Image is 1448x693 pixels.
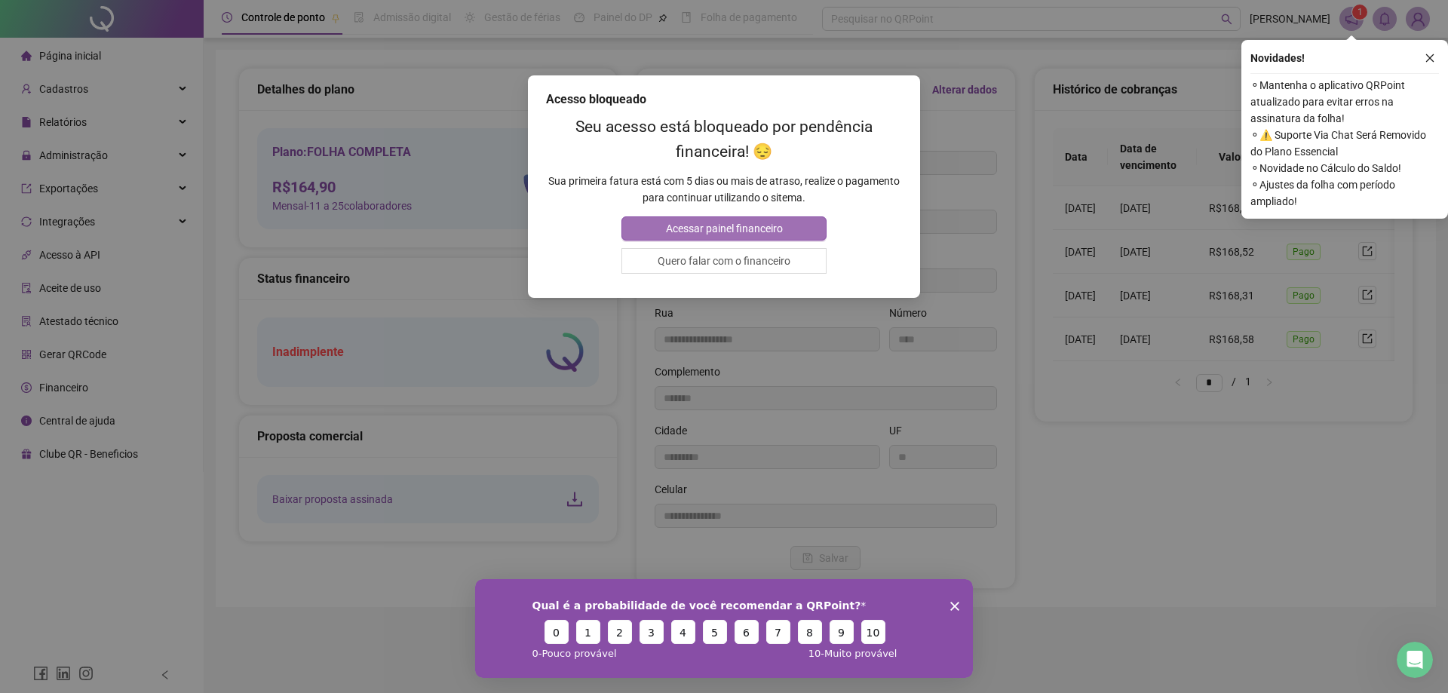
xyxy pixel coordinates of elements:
iframe: Intercom live chat [1397,642,1433,678]
div: Acesso bloqueado [546,90,902,109]
span: ⚬ ⚠️ Suporte Via Chat Será Removido do Plano Essencial [1250,127,1439,160]
span: ⚬ Novidade no Cálculo do Saldo! [1250,160,1439,176]
span: Novidades ! [1250,50,1305,66]
button: Quero falar com o financeiro [621,248,826,274]
iframe: Pesquisa da QRPoint [475,579,973,678]
button: Acessar painel financeiro [621,216,826,241]
span: ⚬ Ajustes da folha com período ampliado! [1250,176,1439,210]
h2: Seu acesso está bloqueado por pendência financeira! 😔 [546,115,902,164]
p: Sua primeira fatura está com 5 dias ou mais de atraso, realize o pagamento para continuar utiliza... [546,173,902,206]
span: close [1425,53,1435,63]
span: ⚬ Mantenha o aplicativo QRPoint atualizado para evitar erros na assinatura da folha! [1250,77,1439,127]
span: Acessar painel financeiro [666,220,783,237]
